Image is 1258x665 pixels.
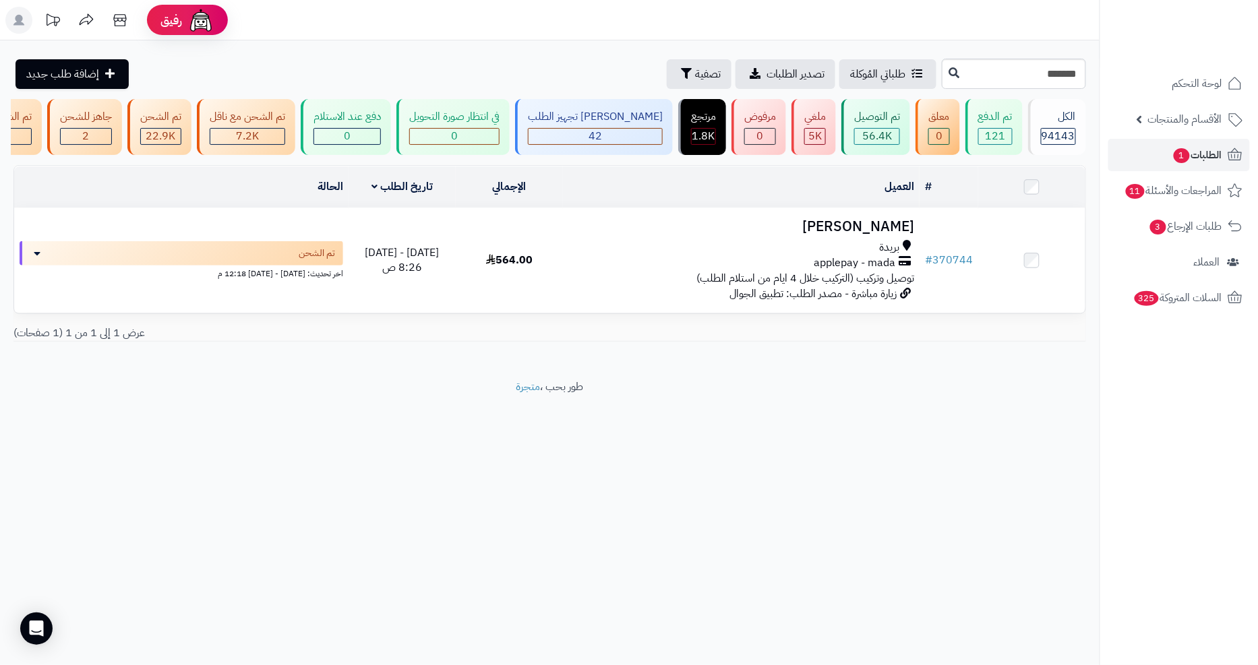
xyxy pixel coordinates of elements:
span: بريدة [879,240,899,255]
a: تاريخ الطلب [371,179,433,195]
span: السلات المتروكة [1133,288,1222,307]
a: العملاء [1108,246,1250,278]
div: 56436 [855,129,899,144]
span: 5K [808,128,822,144]
div: 0 [314,129,380,144]
span: 564.00 [486,252,533,268]
div: 0 [929,129,949,144]
div: الكل [1041,109,1076,125]
a: الطلبات1 [1108,139,1250,171]
span: [DATE] - [DATE] 8:26 ص [365,245,440,276]
a: معلق 0 [913,99,963,155]
a: #370744 [925,252,973,268]
span: 42 [589,128,602,144]
div: في انتظار صورة التحويل [409,109,500,125]
div: عرض 1 إلى 1 من 1 (1 صفحات) [3,325,550,341]
div: 42 [529,129,662,144]
button: تصفية [667,59,731,89]
a: الحالة [318,179,343,195]
div: تم الشحن [140,109,181,125]
a: الكل94143 [1025,99,1089,155]
span: 11 [1126,184,1145,199]
div: مرفوض [744,109,776,125]
div: 7223 [210,129,284,144]
a: متجرة [516,379,541,395]
div: دفع عند الاستلام [313,109,381,125]
div: اخر تحديث: [DATE] - [DATE] 12:18 م [20,265,343,280]
div: 0 [410,129,499,144]
a: السلات المتروكة325 [1108,282,1250,314]
a: تم الشحن 22.9K [125,99,194,155]
a: إضافة طلب جديد [16,59,129,89]
div: 121 [979,129,1012,144]
div: 2 [61,129,111,144]
div: جاهز للشحن [60,109,112,125]
a: طلباتي المُوكلة [839,59,936,89]
span: 121 [986,128,1006,144]
a: جاهز للشحن 2 [44,99,125,155]
span: إضافة طلب جديد [26,66,99,82]
span: طلبات الإرجاع [1149,217,1222,236]
span: 0 [344,128,351,144]
span: # [925,252,932,268]
span: 94143 [1042,128,1075,144]
a: # [925,179,932,195]
a: في انتظار صورة التحويل 0 [394,99,512,155]
span: توصيل وتركيب (التركيب خلال 4 ايام من استلام الطلب) [696,270,914,286]
span: العملاء [1194,253,1220,272]
div: 4954 [805,129,825,144]
span: 7.2K [236,128,259,144]
div: معلق [928,109,950,125]
a: المراجعات والأسئلة11 [1108,175,1250,207]
span: 56.4K [862,128,892,144]
div: مرتجع [691,109,716,125]
img: logo-2.png [1166,38,1245,66]
a: تحديثات المنصة [36,7,69,37]
a: [PERSON_NAME] تجهيز الطلب 42 [512,99,676,155]
a: مرفوض 0 [729,99,789,155]
span: 1 [1174,148,1190,163]
span: 0 [451,128,458,144]
span: طلباتي المُوكلة [850,66,905,82]
span: 1.8K [692,128,715,144]
span: رفيق [160,12,182,28]
span: الأقسام والمنتجات [1148,110,1222,129]
a: تم الدفع 121 [963,99,1025,155]
div: ملغي [804,109,826,125]
span: تصفية [695,66,721,82]
span: 3 [1150,220,1166,234]
a: ملغي 5K [789,99,839,155]
div: تم الشحن مع ناقل [210,109,285,125]
a: مرتجع 1.8K [676,99,729,155]
a: دفع عند الاستلام 0 [298,99,394,155]
a: طلبات الإرجاع3 [1108,210,1250,243]
span: applepay - mada [814,255,895,271]
a: العميل [885,179,914,195]
span: 325 [1135,291,1159,306]
div: تم التوصيل [854,109,900,125]
h3: [PERSON_NAME] [568,219,914,234]
span: 2 [83,128,90,144]
div: تم الدفع [978,109,1013,125]
span: 0 [936,128,942,144]
div: 0 [745,129,775,144]
span: المراجعات والأسئلة [1125,181,1222,200]
a: تم الشحن مع ناقل 7.2K [194,99,298,155]
span: الطلبات [1172,146,1222,164]
div: 1804 [692,129,715,144]
span: زيارة مباشرة - مصدر الطلب: تطبيق الجوال [729,286,897,302]
img: ai-face.png [187,7,214,34]
span: تم الشحن [299,247,335,260]
div: 22898 [141,129,181,144]
a: تصدير الطلبات [736,59,835,89]
span: 22.9K [146,128,176,144]
span: 0 [757,128,764,144]
a: تم التوصيل 56.4K [839,99,913,155]
div: Open Intercom Messenger [20,612,53,645]
a: الإجمالي [493,179,527,195]
div: [PERSON_NAME] تجهيز الطلب [528,109,663,125]
a: لوحة التحكم [1108,67,1250,100]
span: لوحة التحكم [1172,74,1222,93]
span: تصدير الطلبات [767,66,825,82]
